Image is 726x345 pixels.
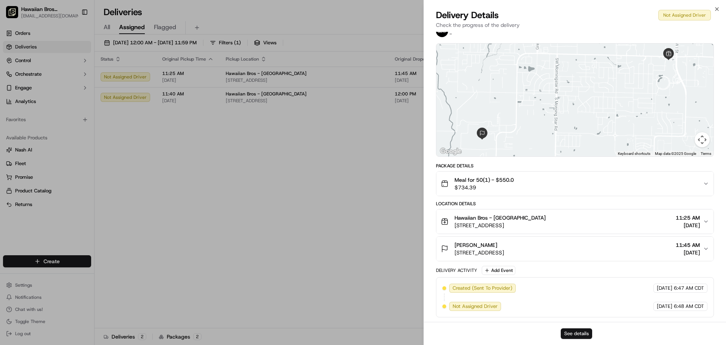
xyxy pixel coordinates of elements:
button: Meal for 50(1) - $550.0$734.39 [436,172,714,196]
div: Start new chat [26,72,124,80]
div: 💻 [64,111,70,117]
a: 💻API Documentation [61,107,124,120]
a: 📗Knowledge Base [5,107,61,120]
span: 6:48 AM CDT [674,303,704,310]
span: [DATE] [657,285,672,292]
p: Welcome 👋 [8,30,138,42]
button: See details [561,328,592,339]
span: Hawaiian Bros - [GEOGRAPHIC_DATA] [455,214,546,222]
div: Package Details [436,163,714,169]
input: Got a question? Start typing here... [20,49,136,57]
span: Map data ©2025 Google [655,151,696,156]
span: [STREET_ADDRESS] [455,249,504,256]
span: Meal for 50(1) - $550.0 [455,176,514,184]
div: Location Details [436,201,714,207]
img: Nash [8,8,23,23]
button: Hawaiian Bros - [GEOGRAPHIC_DATA][STREET_ADDRESS]11:25 AM[DATE] [436,209,714,234]
span: [PERSON_NAME] [455,241,497,249]
a: Powered byPylon [53,128,92,134]
span: [DATE] [657,303,672,310]
div: Delivery Activity [436,267,477,273]
span: $734.39 [455,184,514,191]
span: [DATE] [676,249,700,256]
div: 📗 [8,111,14,117]
span: - [450,31,452,37]
button: Add Event [482,266,515,275]
button: Start new chat [129,75,138,84]
span: [STREET_ADDRESS] [455,222,546,229]
span: 11:25 AM [676,214,700,222]
img: 1736555255976-a54dd68f-1ca7-489b-9aae-adbdc363a1c4 [8,72,21,86]
span: Created (Sent To Provider) [453,285,512,292]
button: Map camera controls [695,132,710,147]
span: Pylon [75,128,92,134]
span: Delivery Details [436,9,499,21]
div: We're available if you need us! [26,80,96,86]
img: Google [438,147,463,156]
span: 11:45 AM [676,241,700,249]
button: Keyboard shortcuts [618,151,650,156]
span: Not Assigned Driver [453,303,498,310]
a: Terms (opens in new tab) [701,151,711,156]
span: API Documentation [71,110,121,117]
span: Knowledge Base [15,110,58,117]
span: [DATE] [676,222,700,229]
span: 6:47 AM CDT [674,285,704,292]
a: Open this area in Google Maps (opens a new window) [438,147,463,156]
p: Check the progress of the delivery [436,21,714,29]
button: [PERSON_NAME][STREET_ADDRESS]11:45 AM[DATE] [436,237,714,261]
